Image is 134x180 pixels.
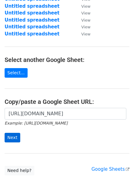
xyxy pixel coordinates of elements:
input: Next [5,133,20,142]
a: View [75,17,90,23]
a: Untitled spreadsheet [5,17,59,23]
a: Select... [5,68,28,78]
h4: Copy/paste a Google Sheet URL: [5,98,129,105]
input: Paste your Google Sheet URL here [5,108,126,120]
a: View [75,31,90,37]
small: View [81,32,90,36]
a: Untitled spreadsheet [5,24,59,30]
a: View [75,24,90,30]
small: View [81,25,90,29]
small: Example: [URL][DOMAIN_NAME] [5,121,67,125]
a: View [75,3,90,9]
iframe: Chat Widget [103,150,134,180]
a: Untitled spreadsheet [5,10,59,16]
a: Need help? [5,166,34,175]
a: Untitled spreadsheet [5,31,59,37]
small: View [81,4,90,9]
small: View [81,18,90,22]
a: Google Sheets [91,166,129,172]
a: View [75,10,90,16]
a: Untitled spreadsheet [5,3,59,9]
h4: Select another Google Sheet: [5,56,129,63]
small: View [81,11,90,15]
